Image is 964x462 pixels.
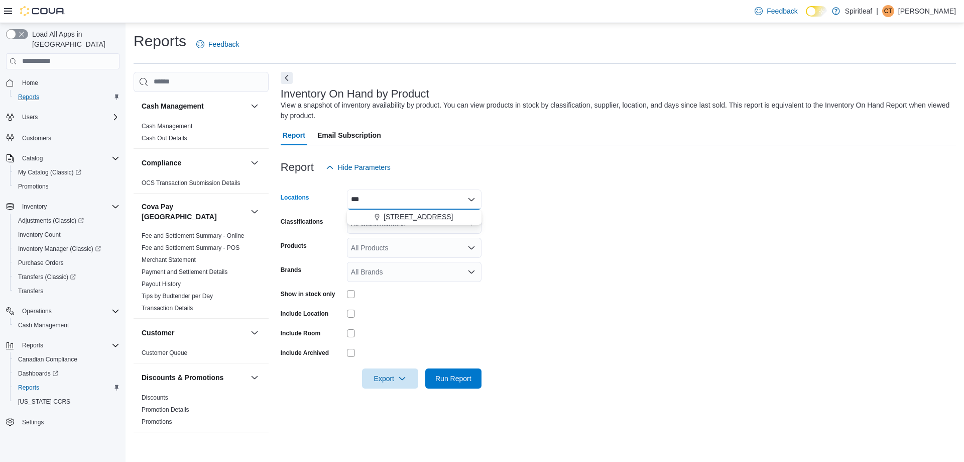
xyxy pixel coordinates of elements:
div: Cova Pay [GEOGRAPHIC_DATA] [134,230,269,318]
button: Inventory Count [10,228,124,242]
div: Chloe T [882,5,894,17]
span: [STREET_ADDRESS] [384,212,453,222]
label: Include Archived [281,349,329,357]
span: Inventory [18,201,119,213]
button: Cova Pay [GEOGRAPHIC_DATA] [142,202,247,222]
span: Reports [22,341,43,349]
a: Promotion Details [142,406,189,413]
a: Fee and Settlement Summary - Online [142,232,245,239]
button: Transfers [10,284,124,298]
button: Catalog [18,152,47,164]
h1: Reports [134,31,186,51]
span: Customers [22,134,51,142]
a: My Catalog (Classic) [14,166,85,178]
a: Inventory Manager (Classic) [10,242,124,256]
span: Users [18,111,119,123]
a: Settings [18,416,48,428]
span: Tips by Budtender per Day [142,292,213,300]
span: Inventory Count [18,231,61,239]
h3: Inventory On Hand by Product [281,88,429,100]
p: | [876,5,878,17]
button: Cash Management [10,318,124,332]
span: Cash Management [142,122,192,130]
label: Products [281,242,307,250]
button: Reports [2,338,124,352]
button: Home [2,75,124,90]
button: Inventory [18,201,51,213]
a: Adjustments (Classic) [10,214,124,228]
span: Report [283,125,305,145]
span: Home [18,76,119,89]
button: Cash Management [142,101,247,111]
label: Include Location [281,310,328,318]
span: Transfers (Classic) [14,271,119,283]
span: CT [884,5,892,17]
span: Cash Management [18,321,69,329]
label: Brands [281,266,301,274]
span: Fee and Settlement Summary - Online [142,232,245,240]
div: Cash Management [134,120,269,148]
a: Inventory Count [14,229,65,241]
p: Spiritleaf [845,5,872,17]
button: Discounts & Promotions [142,373,247,383]
span: Users [22,113,38,121]
button: Compliance [249,157,261,169]
button: Customer [249,327,261,339]
button: Catalog [2,151,124,165]
div: Choose from the following options [347,210,481,224]
span: Fee and Settlement Summary - POS [142,244,239,252]
h3: Customer [142,328,174,338]
button: Hide Parameters [322,157,395,177]
span: Export [368,368,412,389]
span: Purchase Orders [14,257,119,269]
span: Cash Out Details [142,134,187,142]
button: Open list of options [467,268,475,276]
span: Purchase Orders [18,259,64,267]
span: Home [22,79,38,87]
a: Merchant Statement [142,256,196,263]
button: Operations [18,305,56,317]
span: Feedback [208,39,239,49]
span: Canadian Compliance [18,355,77,363]
div: Discounts & Promotions [134,392,269,432]
span: Settings [22,418,44,426]
span: Transfers [18,287,43,295]
a: Promotions [14,180,53,193]
button: Reports [10,381,124,395]
button: Customers [2,130,124,145]
span: Hide Parameters [338,162,391,172]
div: View a snapshot of inventory availability by product. You can view products in stock by classific... [281,100,951,121]
span: Inventory [22,203,47,211]
span: Customers [18,131,119,144]
a: Home [18,77,42,89]
div: Compliance [134,177,269,193]
a: Feedback [751,1,801,21]
nav: Complex example [6,71,119,455]
button: [US_STATE] CCRS [10,395,124,409]
span: Dashboards [18,369,58,378]
a: Payment and Settlement Details [142,268,227,275]
a: Transaction Details [142,305,193,312]
span: Adjustments (Classic) [18,217,84,225]
button: Run Report [425,368,481,389]
span: Reports [18,93,39,101]
h3: Compliance [142,158,181,168]
span: Discounts [142,394,168,402]
label: Locations [281,194,309,202]
button: Compliance [142,158,247,168]
a: Dashboards [14,367,62,380]
button: Inventory [2,200,124,214]
span: Transfers [14,285,119,297]
span: My Catalog (Classic) [14,166,119,178]
span: Catalog [22,154,43,162]
a: Customers [18,132,55,144]
button: Next [281,72,293,84]
label: Classifications [281,218,323,226]
a: [US_STATE] CCRS [14,396,74,408]
button: Cova Pay [GEOGRAPHIC_DATA] [249,206,261,218]
button: Reports [18,339,47,351]
a: Reports [14,91,43,103]
span: [US_STATE] CCRS [18,398,70,406]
